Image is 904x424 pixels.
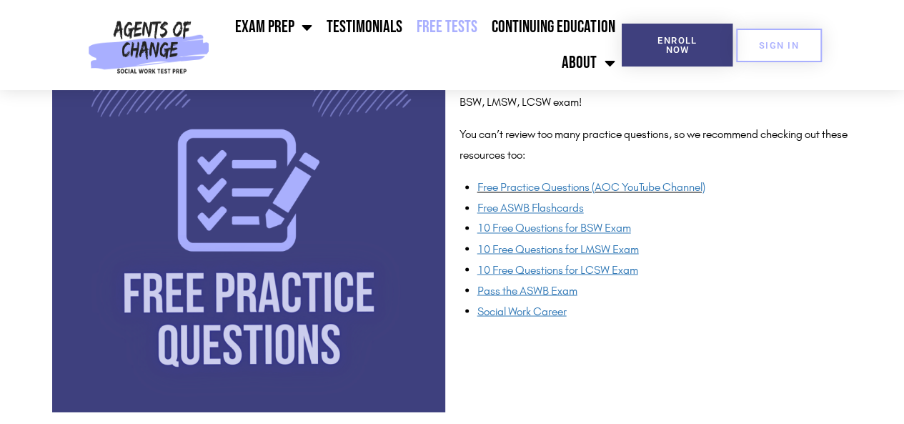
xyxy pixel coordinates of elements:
a: 10 Free Questions for BSW Exam [477,221,631,235]
span: Enroll Now [645,36,710,54]
a: 10 Free Questions for LMSW Exam [477,242,639,255]
span: Pass the ASWB Exam [477,283,577,297]
a: 10 Free Questions for LCSW Exam [477,262,638,276]
p: Here are some other great free practice test resources to help you prepare for your BSW, LMSW, LC... [460,72,853,114]
nav: Menu [215,9,622,81]
a: Exam Prep [228,9,319,45]
a: Free Tests [409,9,485,45]
p: You can’t review too many practice questions, so we recommend checking out these resources too: [460,124,853,166]
a: Social Work Career [477,304,567,317]
a: Testimonials [319,9,409,45]
a: About [555,45,622,81]
a: Enroll Now [622,24,732,66]
a: Continuing Education [485,9,622,45]
a: Free Practice Questions (AOC YouTube Channel) [477,180,705,194]
a: SIGN IN [736,29,822,62]
span: SIGN IN [759,41,799,50]
a: Free ASWB Flashcards [477,201,584,215]
a: Pass the ASWB Exam [477,283,580,297]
